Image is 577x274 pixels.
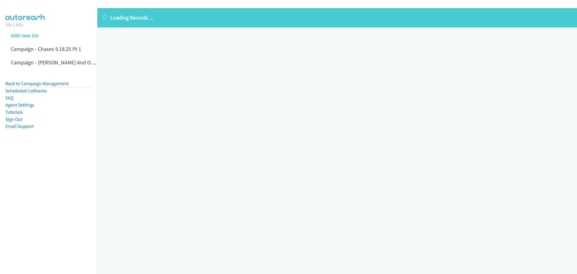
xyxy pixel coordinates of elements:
a: My Lists [5,21,23,28]
a: Back to Campaign Management [5,81,69,86]
a: Sign Out [5,116,22,122]
a: Tutorials [5,109,23,115]
a: FAQ [5,95,13,101]
a: Add new list [11,32,39,39]
a: Email Support [5,123,34,129]
a: Campaign - Chases 9.18.25 Pt 1 [11,45,81,52]
a: Scheduled Callbacks [5,88,47,94]
a: Agent Settings [5,102,34,108]
a: Campaign - [PERSON_NAME] And Ongoings [DATE] [11,59,125,66]
p: Loading Records ... [103,14,572,22]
